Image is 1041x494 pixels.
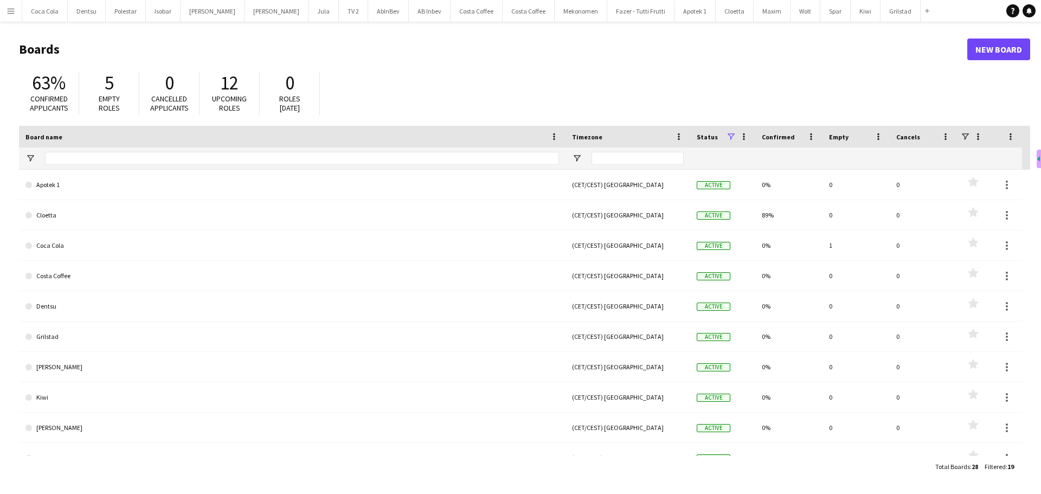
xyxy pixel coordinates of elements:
[890,443,957,473] div: 0
[285,71,294,95] span: 0
[25,382,559,413] a: Kiwi
[566,291,690,321] div: (CET/CEST) [GEOGRAPHIC_DATA]
[566,170,690,200] div: (CET/CEST) [GEOGRAPHIC_DATA]
[697,211,730,220] span: Active
[566,261,690,291] div: (CET/CEST) [GEOGRAPHIC_DATA]
[697,181,730,189] span: Active
[697,242,730,250] span: Active
[25,322,559,352] a: Grilstad
[1007,463,1014,471] span: 19
[339,1,368,22] button: TV 2
[755,200,822,230] div: 89%
[451,1,503,22] button: Costa Coffee
[822,443,890,473] div: 0
[566,413,690,442] div: (CET/CEST) [GEOGRAPHIC_DATA]
[985,456,1014,477] div: :
[30,94,68,113] span: Confirmed applicants
[309,1,339,22] button: Jula
[697,272,730,280] span: Active
[245,1,309,22] button: [PERSON_NAME]
[755,291,822,321] div: 0%
[822,413,890,442] div: 0
[851,1,881,22] button: Kiwi
[762,133,795,141] span: Confirmed
[755,261,822,291] div: 0%
[25,352,559,382] a: [PERSON_NAME]
[697,303,730,311] span: Active
[572,153,582,163] button: Open Filter Menu
[146,1,181,22] button: Isobar
[890,352,957,382] div: 0
[822,170,890,200] div: 0
[25,261,559,291] a: Costa Coffee
[755,322,822,351] div: 0%
[25,443,559,473] a: Maxim
[25,230,559,261] a: Coca Cola
[566,443,690,473] div: (CET/CEST) [GEOGRAPHIC_DATA]
[791,1,820,22] button: Wolt
[890,322,957,351] div: 0
[212,94,247,113] span: Upcoming roles
[99,94,120,113] span: Empty roles
[890,261,957,291] div: 0
[697,394,730,402] span: Active
[409,1,451,22] button: AB Inbev
[881,1,921,22] button: Grilstad
[755,230,822,260] div: 0%
[566,200,690,230] div: (CET/CEST) [GEOGRAPHIC_DATA]
[592,152,684,165] input: Timezone Filter Input
[25,200,559,230] a: Cloetta
[45,152,559,165] input: Board name Filter Input
[32,71,66,95] span: 63%
[935,456,978,477] div: :
[890,170,957,200] div: 0
[566,230,690,260] div: (CET/CEST) [GEOGRAPHIC_DATA]
[890,413,957,442] div: 0
[985,463,1006,471] span: Filtered
[890,382,957,412] div: 0
[890,291,957,321] div: 0
[755,170,822,200] div: 0%
[967,39,1030,60] a: New Board
[368,1,409,22] button: AbInBev
[697,424,730,432] span: Active
[105,71,114,95] span: 5
[150,94,189,113] span: Cancelled applicants
[697,454,730,463] span: Active
[572,133,602,141] span: Timezone
[279,94,300,113] span: Roles [DATE]
[22,1,68,22] button: Coca Cola
[822,261,890,291] div: 0
[697,363,730,371] span: Active
[822,352,890,382] div: 0
[972,463,978,471] span: 28
[896,133,920,141] span: Cancels
[220,71,239,95] span: 12
[822,291,890,321] div: 0
[935,463,970,471] span: Total Boards
[25,133,62,141] span: Board name
[165,71,174,95] span: 0
[68,1,106,22] button: Dentsu
[25,291,559,322] a: Dentsu
[566,322,690,351] div: (CET/CEST) [GEOGRAPHIC_DATA]
[822,382,890,412] div: 0
[19,41,967,57] h1: Boards
[820,1,851,22] button: Spar
[503,1,555,22] button: Costa Coffee
[755,352,822,382] div: 0%
[25,413,559,443] a: [PERSON_NAME]
[890,230,957,260] div: 0
[755,443,822,473] div: 0%
[607,1,674,22] button: Fazer - Tutti Frutti
[25,170,559,200] a: Apotek 1
[674,1,716,22] button: Apotek 1
[755,413,822,442] div: 0%
[697,333,730,341] span: Active
[25,153,35,163] button: Open Filter Menu
[697,133,718,141] span: Status
[755,382,822,412] div: 0%
[106,1,146,22] button: Polestar
[822,200,890,230] div: 0
[716,1,754,22] button: Cloetta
